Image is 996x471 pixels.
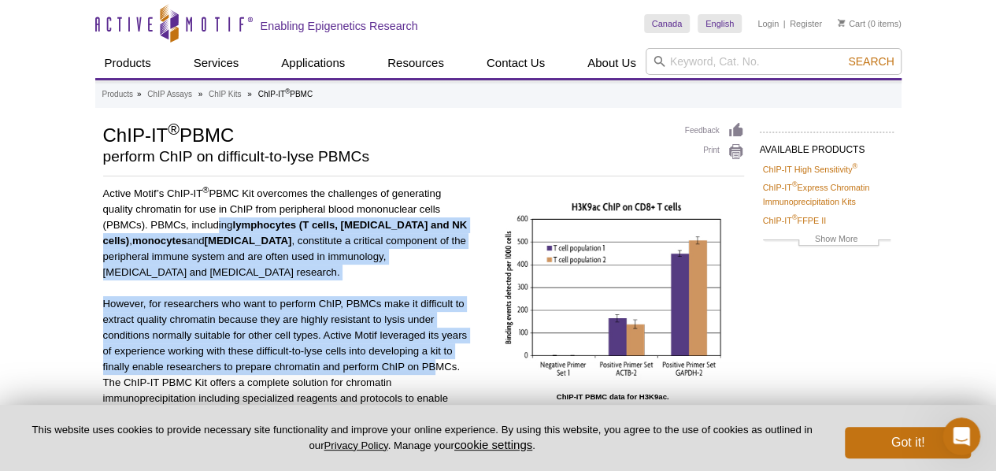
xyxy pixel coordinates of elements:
[763,180,890,209] a: ChIP-IT®Express Chromatin Immunoprecipitation Kits
[494,186,731,384] img: PBMC ChIP on CD8+ T Cells
[378,48,454,78] a: Resources
[103,186,470,280] p: Active Motif’s ChIP-IT PBMC Kit overcomes the challenges of generating quality chromatin for use ...
[285,87,290,95] sup: ®
[261,19,418,33] h2: Enabling Epigenetics Research
[845,427,971,458] button: Got it!
[646,48,902,75] input: Keyword, Cat. No.
[685,122,744,139] a: Feedback
[838,14,902,33] li: (0 items)
[763,213,826,228] a: ChIP-IT®FFPE II
[209,87,242,102] a: ChIP Kits
[698,14,742,33] a: English
[102,87,133,102] a: Products
[25,423,819,453] p: This website uses cookies to provide necessary site functionality and improve your online experie...
[838,19,845,27] img: Your Cart
[792,213,798,221] sup: ®
[763,162,857,176] a: ChIP-IT High Sensitivity®
[763,232,890,250] a: Show More
[103,296,470,454] p: However, for researchers who want to perform ChIP, PBMCs make it difficult to extract quality chr...
[198,90,203,98] li: »
[205,235,292,247] strong: [MEDICAL_DATA]
[132,235,187,247] strong: monocytes
[184,48,249,78] a: Services
[477,48,554,78] a: Contact Us
[272,48,354,78] a: Applications
[137,90,142,98] li: »
[790,18,822,29] a: Register
[168,121,180,138] sup: ®
[757,18,779,29] a: Login
[103,219,468,247] strong: lymphocytes (T cells, [MEDICAL_DATA] and NK cells)
[783,14,786,33] li: |
[324,439,387,451] a: Privacy Policy
[644,14,691,33] a: Canada
[760,132,894,160] h2: AVAILABLE PRODUCTS
[942,417,980,455] iframe: Intercom live chat
[103,122,669,146] h1: ChIP-IT PBMC
[147,87,192,102] a: ChIP Assays
[852,162,857,170] sup: ®
[247,90,252,98] li: »
[578,48,646,78] a: About Us
[685,143,744,161] a: Print
[454,438,532,451] button: cookie settings
[103,150,669,164] h2: perform ChIP on difficult-to-lyse PBMCs
[843,54,898,69] button: Search
[258,90,313,98] li: ChIP-IT PBMC
[848,55,894,68] span: Search
[838,18,865,29] a: Cart
[792,181,798,189] sup: ®
[202,185,209,195] sup: ®
[557,392,669,401] strong: ChIP-IT PBMC data for H3K9ac.
[95,48,161,78] a: Products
